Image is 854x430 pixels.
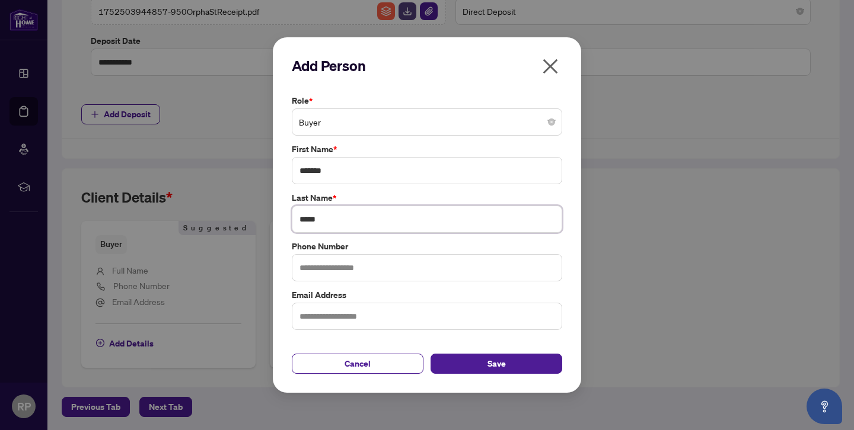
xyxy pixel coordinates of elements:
button: Save [431,354,562,374]
span: Save [487,354,506,373]
span: Buyer [299,111,555,133]
span: close-circle [548,118,555,126]
label: Role [292,94,562,107]
button: Open asap [807,389,842,424]
span: close [541,57,560,76]
label: Email Address [292,288,562,301]
h2: Add Person [292,56,562,75]
label: Last Name [292,191,562,204]
button: Cancel [292,354,423,374]
label: First Name [292,143,562,156]
label: Phone Number [292,240,562,253]
span: Cancel [345,354,371,373]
